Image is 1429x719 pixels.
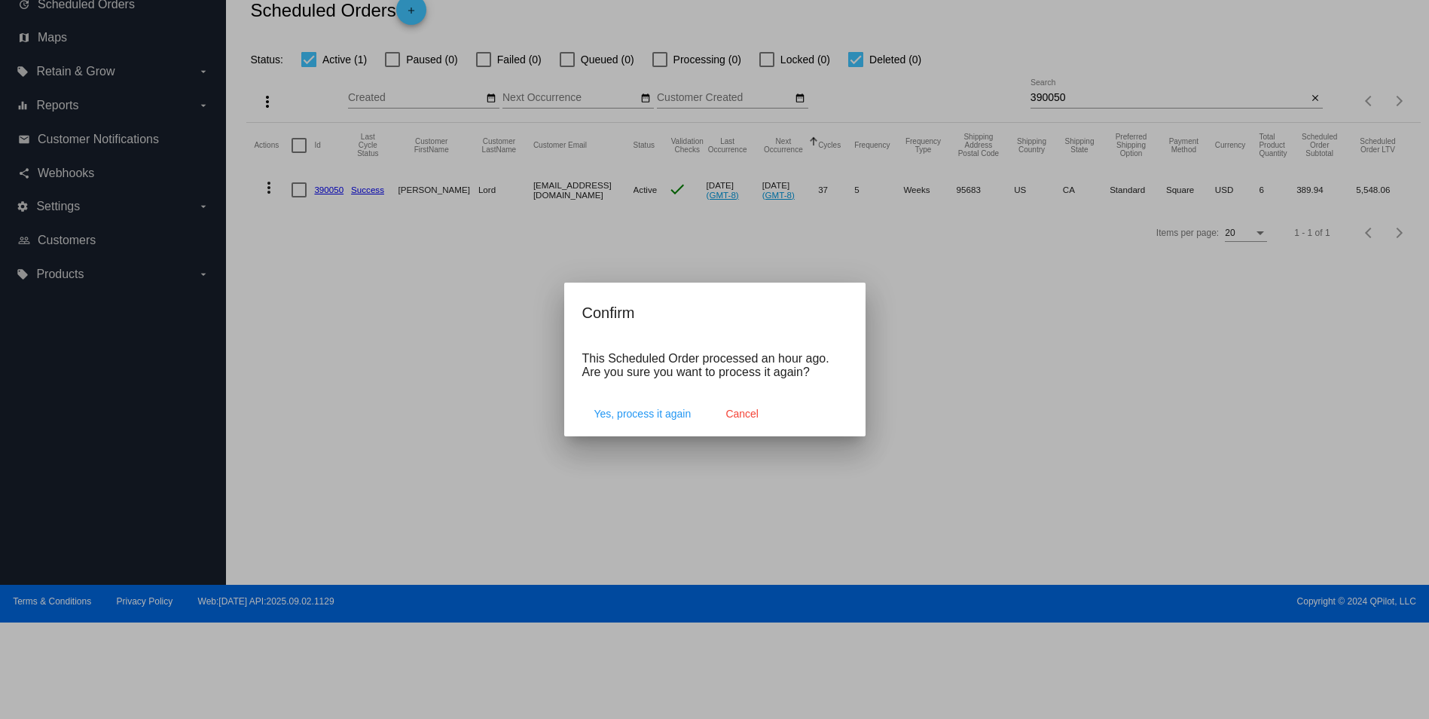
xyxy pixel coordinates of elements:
button: Yes, process it again [582,400,704,427]
h1: Confirm [582,301,847,325]
button: Close dialog [709,400,775,427]
p: This Scheduled Order processed an hour ago. Are you sure you want to process it again? [582,352,847,379]
span: Cancel [725,408,759,420]
span: Yes, process it again [594,408,692,420]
